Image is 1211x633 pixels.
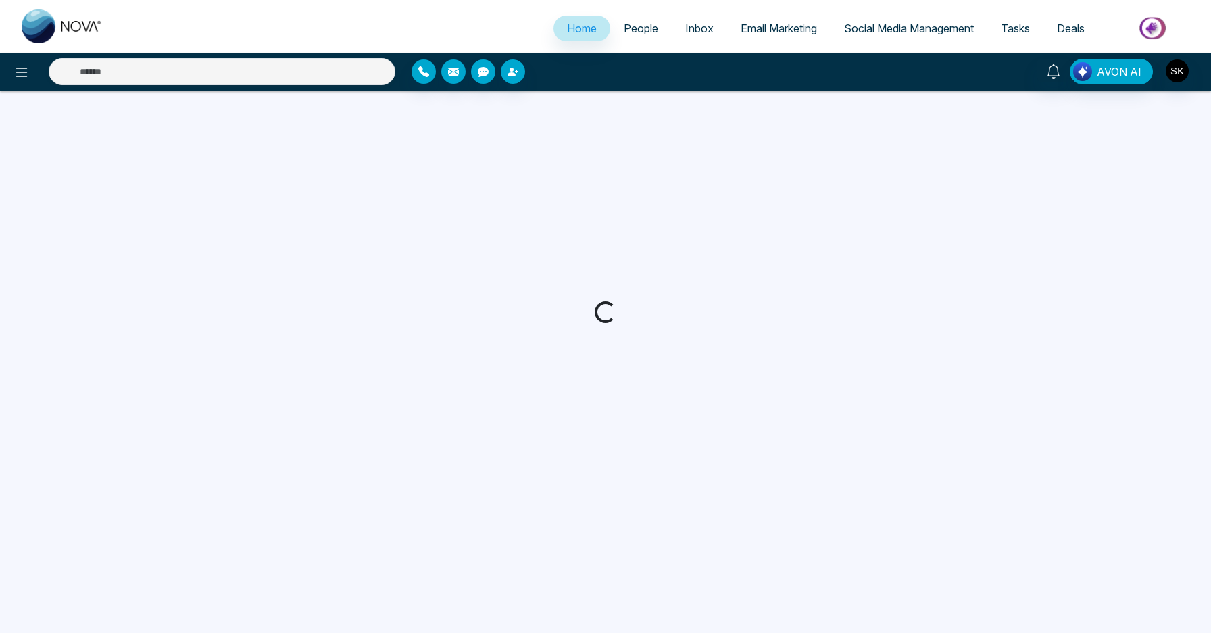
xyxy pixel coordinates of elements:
button: AVON AI [1070,59,1153,84]
span: Deals [1057,22,1085,35]
span: Email Marketing [741,22,817,35]
span: Tasks [1001,22,1030,35]
img: User Avatar [1166,59,1189,82]
img: Nova CRM Logo [22,9,103,43]
a: Inbox [672,16,727,41]
a: Email Marketing [727,16,831,41]
img: Market-place.gif [1105,13,1203,43]
span: People [624,22,658,35]
span: AVON AI [1097,64,1141,80]
span: Home [567,22,597,35]
a: Social Media Management [831,16,987,41]
span: Inbox [685,22,714,35]
a: People [610,16,672,41]
a: Deals [1043,16,1098,41]
img: Lead Flow [1073,62,1092,81]
a: Tasks [987,16,1043,41]
span: Social Media Management [844,22,974,35]
a: Home [553,16,610,41]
